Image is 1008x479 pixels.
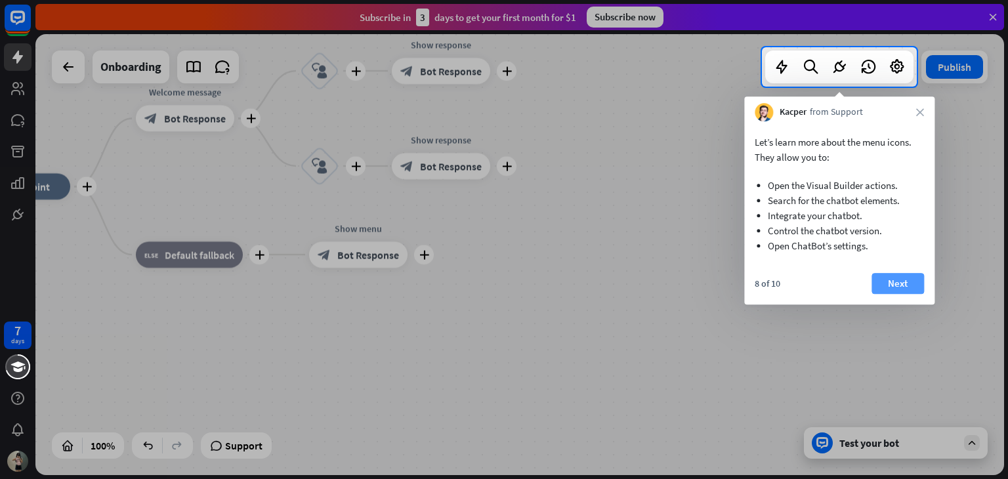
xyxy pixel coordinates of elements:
li: Control the chatbot version. [768,223,911,238]
button: Open LiveChat chat widget [10,5,50,45]
span: Kacper [780,106,807,119]
li: Search for the chatbot elements. [768,193,911,208]
p: Let’s learn more about the menu icons. They allow you to: [755,135,924,165]
span: from Support [810,106,863,119]
button: Next [871,273,924,294]
i: close [916,108,924,116]
li: Open the Visual Builder actions. [768,178,911,193]
div: 8 of 10 [755,278,780,289]
li: Integrate your chatbot. [768,208,911,223]
li: Open ChatBot’s settings. [768,238,911,253]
